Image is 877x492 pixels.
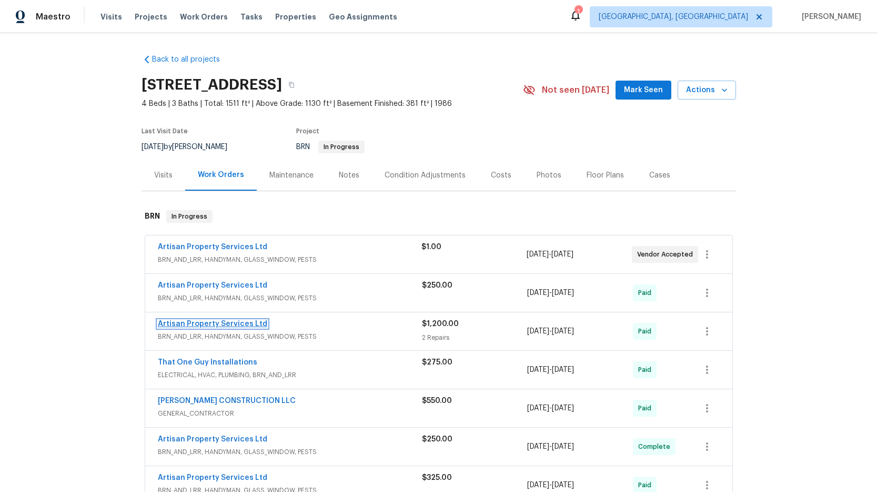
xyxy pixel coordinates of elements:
[422,320,459,328] span: $1,200.00
[638,288,656,298] span: Paid
[296,143,365,151] span: BRN
[678,81,736,100] button: Actions
[422,359,452,366] span: $275.00
[154,170,173,181] div: Visits
[527,289,549,297] span: [DATE]
[599,12,748,22] span: [GEOGRAPHIC_DATA], [GEOGRAPHIC_DATA]
[422,397,452,405] span: $550.00
[527,443,549,450] span: [DATE]
[422,332,528,343] div: 2 Repairs
[686,84,728,97] span: Actions
[649,170,670,181] div: Cases
[142,200,736,233] div: BRN In Progress
[142,99,523,109] span: 4 Beds | 3 Baths | Total: 1511 ft² | Above Grade: 1130 ft² | Basement Finished: 381 ft² | 1986
[637,249,697,260] span: Vendor Accepted
[551,251,573,258] span: [DATE]
[527,403,574,414] span: -
[198,170,244,180] div: Work Orders
[100,12,122,22] span: Visits
[552,366,574,373] span: [DATE]
[158,282,267,289] a: Artisan Property Services Ltd
[638,365,656,375] span: Paid
[158,447,422,457] span: BRN_AND_LRR, HANDYMAN, GLASS_WINDOW, PESTS
[282,75,301,94] button: Copy Address
[142,128,188,134] span: Last Visit Date
[158,359,257,366] a: That One Guy Installations
[624,84,663,97] span: Mark Seen
[319,144,364,150] span: In Progress
[587,170,624,181] div: Floor Plans
[527,288,574,298] span: -
[422,436,452,443] span: $250.00
[527,405,549,412] span: [DATE]
[329,12,397,22] span: Geo Assignments
[158,397,296,405] a: [PERSON_NAME] CONSTRUCTION LLC
[158,474,267,481] a: Artisan Property Services Ltd
[574,6,582,17] div: 1
[158,320,267,328] a: Artisan Property Services Ltd
[158,243,267,251] a: Artisan Property Services Ltd
[527,251,549,258] span: [DATE]
[385,170,466,181] div: Condition Adjustments
[422,474,452,481] span: $325.00
[158,370,422,380] span: ELECTRICAL, HVAC, PLUMBING, BRN_AND_LRR
[142,143,164,151] span: [DATE]
[180,12,228,22] span: Work Orders
[638,326,656,337] span: Paid
[422,282,452,289] span: $250.00
[798,12,861,22] span: [PERSON_NAME]
[275,12,316,22] span: Properties
[638,480,656,490] span: Paid
[145,210,160,223] h6: BRN
[158,331,422,342] span: BRN_AND_LRR, HANDYMAN, GLASS_WINDOW, PESTS
[552,443,574,450] span: [DATE]
[537,170,561,181] div: Photos
[296,128,319,134] span: Project
[527,481,549,489] span: [DATE]
[552,405,574,412] span: [DATE]
[638,403,656,414] span: Paid
[527,328,549,335] span: [DATE]
[158,293,422,303] span: BRN_AND_LRR, HANDYMAN, GLASS_WINDOW, PESTS
[552,289,574,297] span: [DATE]
[527,249,573,260] span: -
[142,80,282,90] h2: [STREET_ADDRESS]
[36,12,70,22] span: Maestro
[167,211,211,222] span: In Progress
[240,13,263,21] span: Tasks
[527,326,574,337] span: -
[142,54,243,65] a: Back to all projects
[158,408,422,419] span: GENERAL_CONTRACTOR
[638,441,674,452] span: Complete
[491,170,511,181] div: Costs
[158,436,267,443] a: Artisan Property Services Ltd
[339,170,359,181] div: Notes
[527,365,574,375] span: -
[542,85,609,95] span: Not seen [DATE]
[527,366,549,373] span: [DATE]
[527,441,574,452] span: -
[158,254,421,265] span: BRN_AND_LRR, HANDYMAN, GLASS_WINDOW, PESTS
[527,480,574,490] span: -
[135,12,167,22] span: Projects
[269,170,314,181] div: Maintenance
[552,328,574,335] span: [DATE]
[142,141,240,153] div: by [PERSON_NAME]
[552,481,574,489] span: [DATE]
[421,243,441,251] span: $1.00
[616,81,671,100] button: Mark Seen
